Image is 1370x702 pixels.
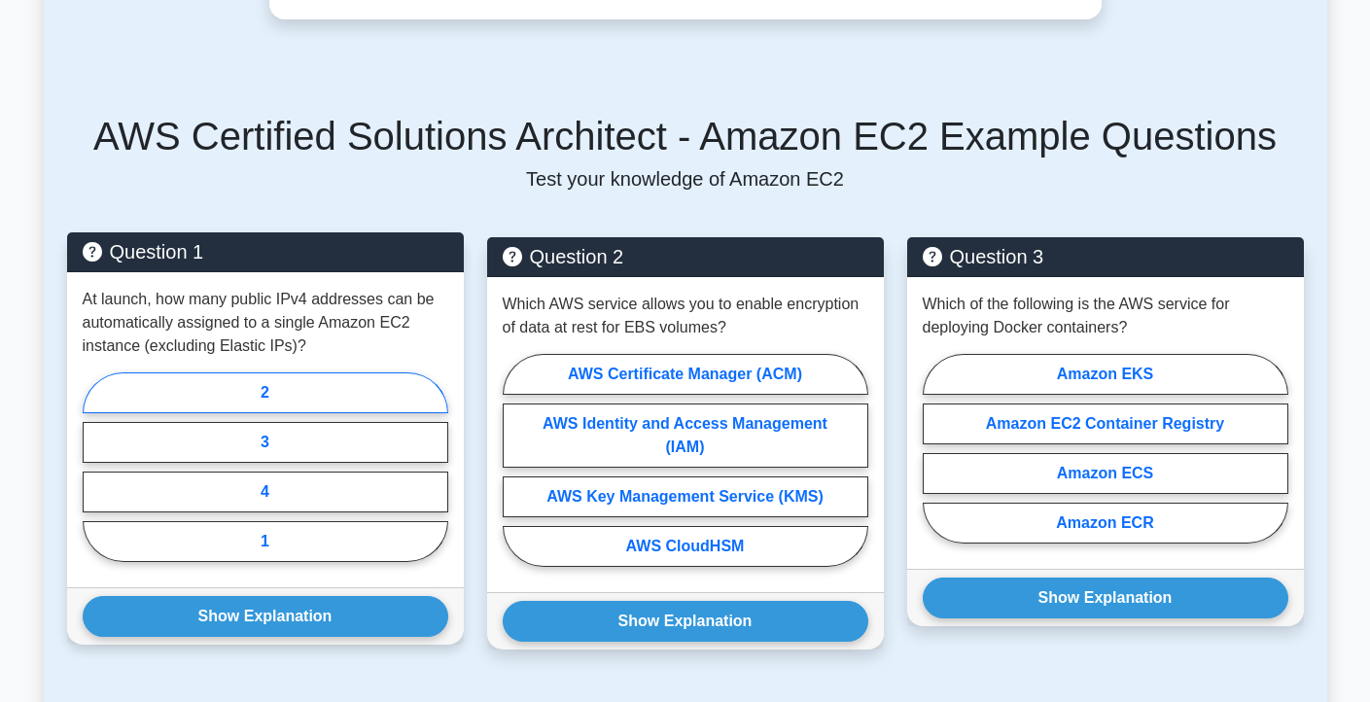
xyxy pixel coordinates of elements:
[923,354,1288,395] label: Amazon EKS
[83,472,448,512] label: 4
[503,601,868,642] button: Show Explanation
[923,503,1288,544] label: Amazon ECR
[503,526,868,567] label: AWS CloudHSM
[503,293,868,339] p: Which AWS service allows you to enable encryption of data at rest for EBS volumes?
[923,453,1288,494] label: Amazon ECS
[67,167,1304,191] p: Test your knowledge of Amazon EC2
[923,293,1288,339] p: Which of the following is the AWS service for deploying Docker containers?
[503,245,868,268] h5: Question 2
[503,404,868,468] label: AWS Identity and Access Management (IAM)
[923,404,1288,444] label: Amazon EC2 Container Registry
[83,372,448,413] label: 2
[83,521,448,562] label: 1
[923,245,1288,268] h5: Question 3
[83,288,448,358] p: At launch, how many public IPv4 addresses can be automatically assigned to a single Amazon EC2 in...
[503,354,868,395] label: AWS Certificate Manager (ACM)
[923,578,1288,618] button: Show Explanation
[503,476,868,517] label: AWS Key Management Service (KMS)
[67,113,1304,159] h5: AWS Certified Solutions Architect - Amazon EC2 Example Questions
[83,422,448,463] label: 3
[83,240,448,263] h5: Question 1
[83,596,448,637] button: Show Explanation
